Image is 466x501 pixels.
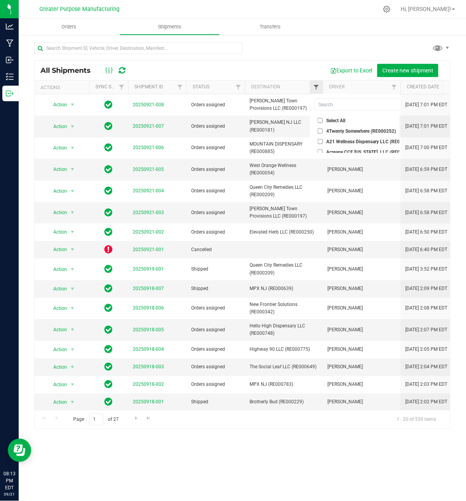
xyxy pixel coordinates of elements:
span: Orders assigned [191,326,240,334]
th: Destination [245,81,323,94]
span: [PERSON_NAME] [327,187,396,195]
span: Shipments [148,23,192,30]
span: MPX NJ (RE000639) [250,285,318,292]
span: select [68,264,77,275]
input: 4Twenty Somewhere (RE000252) [318,128,323,134]
inline-svg: Manufacturing [6,39,14,47]
span: [DATE] 2:03 PM EDT [405,381,447,388]
span: select [68,397,77,408]
span: Orders assigned [191,229,240,236]
span: Orders assigned [191,187,240,195]
div: Actions [40,85,86,90]
iframe: Resource center [8,439,31,462]
a: 20250918-003 [133,364,164,369]
span: [PERSON_NAME] NJ LLC (RE000181) [250,119,318,134]
span: Orders assigned [191,209,240,216]
span: select [68,244,77,255]
span: Hi, [PERSON_NAME]! [401,6,451,12]
a: 20250921-001 [133,247,164,252]
span: select [68,362,77,373]
inline-svg: Inventory [6,73,14,81]
span: Action [46,264,67,275]
a: 20250918-002 [133,381,164,387]
span: Acreage CCF [US_STATE], LLC (RE000013) [326,150,415,155]
a: 20250921-005 [133,167,164,172]
span: select [68,303,77,314]
span: Action [46,324,67,335]
a: 20250921-006 [133,145,164,150]
span: Orders [51,23,87,30]
span: [DATE] 7:00 PM EDT [405,144,447,151]
span: In Sync [105,302,113,313]
a: Filter [115,81,128,94]
span: Brotherly Bud (RE000229) [250,398,318,406]
span: Queen City Remedies LLC (RE000209) [250,262,318,276]
span: Queen City Remedies LLC (RE000209) [250,184,318,199]
span: Action [46,379,67,390]
span: [DATE] 6:58 PM EDT [405,209,447,216]
button: Export to Excel [325,64,377,77]
span: Action [46,283,67,294]
span: Action [46,244,67,255]
span: The Social Leaf LLC (RE000649) [250,363,318,371]
span: In Sync [105,227,113,237]
span: All Shipments [40,66,98,75]
span: Elevated Herb LLC (RE000250) [250,229,318,236]
span: [PERSON_NAME] [327,304,396,312]
span: Action [46,227,67,237]
span: [PERSON_NAME] [327,346,396,353]
span: [PERSON_NAME] Town Provisions LLC (RE000197) [250,97,318,112]
a: Filter [310,81,323,94]
a: Filter [174,81,186,94]
span: [PERSON_NAME] [327,398,396,406]
a: Filter [232,81,245,94]
span: [PERSON_NAME] [327,326,396,334]
span: 1 - 20 of 539 items [390,413,442,425]
a: Orders [19,19,120,35]
span: [PERSON_NAME] [327,363,396,371]
span: select [68,324,77,335]
a: 20250921-008 [133,102,164,107]
span: Action [46,99,67,110]
span: Page of 27 [67,413,125,425]
span: West Orange Wellness (RE000054) [250,162,318,177]
input: Search Shipment ID, Vehicle, Driver, Destination, Manifest... [34,42,243,54]
a: 20250921-002 [133,229,164,235]
inline-svg: Analytics [6,23,14,30]
span: Greater Purpose Manufacturing [39,6,120,12]
span: select [68,207,77,218]
span: In Sync [105,142,113,153]
span: Orders assigned [191,381,240,388]
span: [PERSON_NAME] [327,209,396,216]
span: Orders assigned [191,304,240,312]
inline-svg: Outbound [6,90,14,97]
span: [DATE] 7:01 PM EDT [405,101,447,109]
span: select [68,227,77,237]
span: [DATE] 6:58 PM EDT [405,187,447,195]
span: Orders assigned [191,363,240,371]
span: A21 Wellness Dispensary LLC (RE000192) [326,139,415,144]
span: [DATE] 3:52 PM EDT [405,265,447,273]
span: In Sync [105,361,113,372]
span: Highway 90 LLC (RE000775) [250,346,318,353]
a: Filter [388,81,401,94]
span: Action [46,121,67,132]
span: In Sync [105,324,113,335]
span: Cancelled [191,246,240,253]
span: Action [46,142,67,153]
span: Shipped [191,285,240,292]
span: Action [46,186,67,197]
span: In Sync [105,283,113,294]
button: Create new shipment [377,64,438,77]
span: select [68,99,77,110]
a: Go to the next page [130,413,142,424]
a: Status [193,84,209,90]
span: In Sync [105,185,113,196]
div: Manage settings [382,5,392,13]
a: 20250918-005 [133,327,164,332]
a: Transfers [220,19,321,35]
span: [PERSON_NAME] [327,246,396,253]
span: Orders assigned [191,123,240,130]
span: Action [46,303,67,314]
span: [DATE] 2:08 PM EDT [405,304,447,312]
